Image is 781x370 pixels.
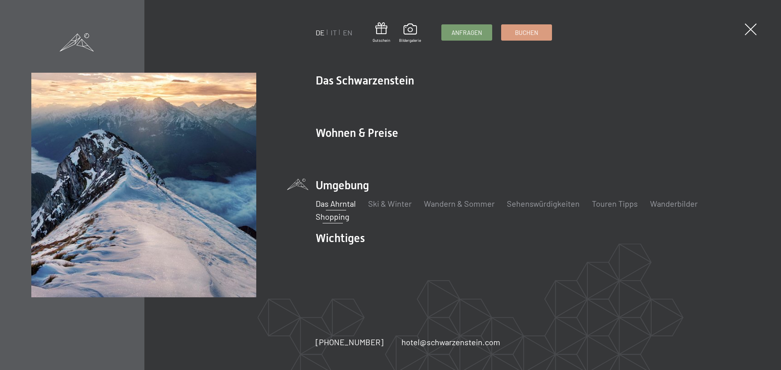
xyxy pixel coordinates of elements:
span: Gutschein [373,37,390,43]
a: Wanderbilder [650,199,698,208]
a: Das Ahrntal [316,199,356,208]
a: Shopping [316,212,349,221]
a: Sehenswürdigkeiten [507,199,580,208]
a: [PHONE_NUMBER] [316,336,384,348]
a: EN [343,28,352,37]
span: Bildergalerie [399,37,421,43]
a: Gutschein [373,22,390,43]
a: IT [331,28,337,37]
a: DE [316,28,325,37]
span: Anfragen [452,28,482,37]
a: Bildergalerie [399,24,421,43]
a: Touren Tipps [592,199,638,208]
a: Ski & Winter [368,199,412,208]
a: Wandern & Sommer [424,199,495,208]
a: Buchen [502,25,552,40]
a: hotel@schwarzenstein.com [401,336,500,348]
span: [PHONE_NUMBER] [316,337,384,347]
span: Buchen [515,28,538,37]
a: Anfragen [442,25,492,40]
